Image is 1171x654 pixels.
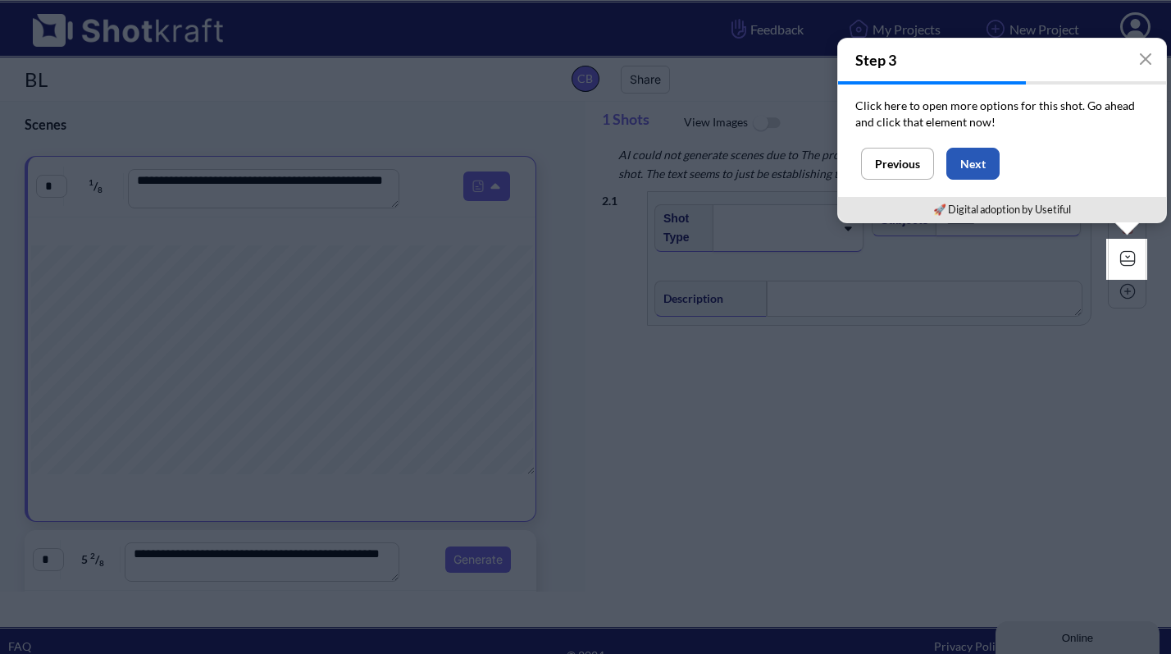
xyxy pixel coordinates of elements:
h4: Step 3 [838,39,1166,81]
div: Online [12,14,152,26]
img: Add Icon [1115,279,1140,304]
p: Click here to open more options for this shot. Go ahead and click that element now! [855,98,1149,130]
img: Expand Icon [1115,246,1140,271]
button: Next [946,148,1000,180]
a: 🚀 Digital adoption by Usetiful [933,203,1071,216]
button: Previous [861,148,934,180]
